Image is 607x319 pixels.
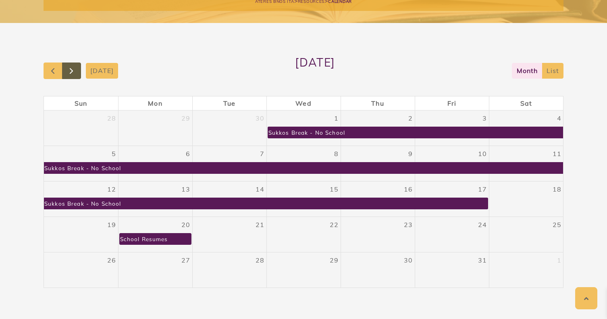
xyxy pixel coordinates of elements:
[341,111,415,146] td: October 2, 2025
[106,252,118,268] a: October 26, 2025
[266,252,341,288] td: October 29, 2025
[44,63,62,79] button: Previous month
[551,181,563,197] a: October 18, 2025
[446,96,458,110] a: Friday
[118,111,192,146] td: September 29, 2025
[402,181,414,197] a: October 16, 2025
[266,181,341,217] td: October 15, 2025
[407,111,414,126] a: October 2, 2025
[110,146,118,161] a: October 5, 2025
[370,96,385,110] a: Thursday
[254,252,266,268] a: October 28, 2025
[402,252,414,268] a: October 30, 2025
[341,181,415,217] td: October 16, 2025
[254,111,266,126] a: September 30, 2025
[266,217,341,252] td: October 22, 2025
[118,252,192,288] td: October 27, 2025
[341,217,415,252] td: October 23, 2025
[333,111,340,126] a: October 1, 2025
[519,96,534,110] a: Saturday
[328,181,340,197] a: October 15, 2025
[44,252,118,288] td: October 26, 2025
[222,96,237,110] a: Tuesday
[476,181,489,197] a: October 17, 2025
[192,146,266,181] td: October 7, 2025
[254,181,266,197] a: October 14, 2025
[476,146,489,161] a: October 10, 2025
[192,252,266,288] td: October 28, 2025
[118,217,192,252] td: October 20, 2025
[415,181,489,217] td: October 17, 2025
[62,63,81,79] button: Next month
[328,217,340,232] a: October 22, 2025
[44,162,563,174] a: Sukkos Break - No School
[415,111,489,146] td: October 3, 2025
[341,146,415,181] td: October 9, 2025
[44,181,118,217] td: October 12, 2025
[555,111,563,126] a: October 4, 2025
[415,252,489,288] td: October 31, 2025
[192,111,266,146] td: September 30, 2025
[180,111,192,126] a: September 29, 2025
[44,198,488,209] a: Sukkos Break - No School
[551,217,563,232] a: October 25, 2025
[119,233,191,245] a: School Resumes
[266,146,341,181] td: October 8, 2025
[254,217,266,232] a: October 21, 2025
[118,181,192,217] td: October 13, 2025
[268,127,563,138] a: Sukkos Break - No School
[489,146,563,181] td: October 11, 2025
[489,217,563,252] td: October 25, 2025
[118,146,192,181] td: October 6, 2025
[180,217,192,232] a: October 20, 2025
[180,181,192,197] a: October 13, 2025
[489,181,563,217] td: October 18, 2025
[415,146,489,181] td: October 10, 2025
[120,234,168,244] div: School Resumes
[44,163,122,173] div: Sukkos Break - No School
[73,96,89,110] a: Sunday
[44,146,118,181] td: October 5, 2025
[44,198,122,209] div: Sukkos Break - No School
[333,146,340,161] a: October 8, 2025
[402,217,414,232] a: October 23, 2025
[489,111,563,146] td: October 4, 2025
[481,111,489,126] a: October 3, 2025
[476,217,489,232] a: October 24, 2025
[512,63,542,79] button: month
[180,252,192,268] a: October 27, 2025
[489,252,563,288] td: November 1, 2025
[258,146,266,161] a: October 7, 2025
[146,96,164,110] a: Monday
[407,146,414,161] a: October 9, 2025
[44,217,118,252] td: October 19, 2025
[106,111,118,126] a: September 28, 2025
[328,252,340,268] a: October 29, 2025
[555,252,563,268] a: November 1, 2025
[106,217,118,232] a: October 19, 2025
[551,146,563,161] a: October 11, 2025
[44,111,118,146] td: September 28, 2025
[86,63,118,79] button: [DATE]
[184,146,192,161] a: October 6, 2025
[415,217,489,252] td: October 24, 2025
[542,63,563,79] button: list
[295,55,335,86] h2: [DATE]
[106,181,118,197] a: October 12, 2025
[192,181,266,217] td: October 14, 2025
[192,217,266,252] td: October 21, 2025
[266,111,341,146] td: October 1, 2025
[268,127,346,138] div: Sukkos Break - No School
[476,252,489,268] a: October 31, 2025
[294,96,313,110] a: Wednesday
[341,252,415,288] td: October 30, 2025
